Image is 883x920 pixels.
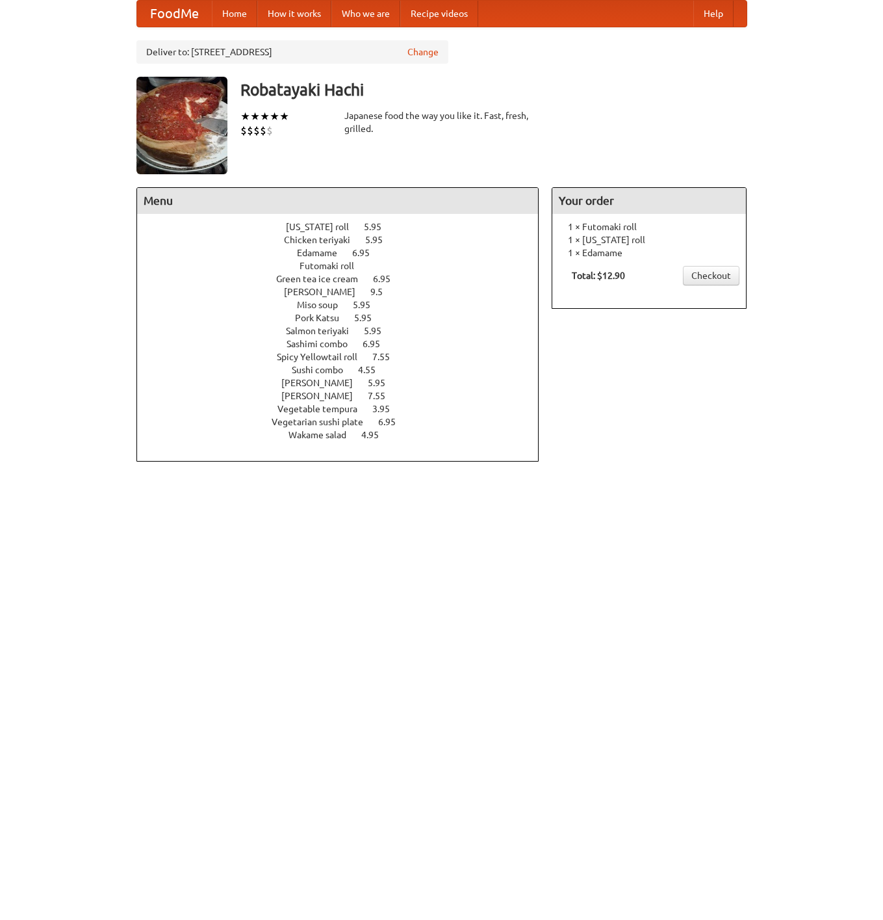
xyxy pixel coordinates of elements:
[270,109,279,124] li: ★
[286,222,405,232] a: [US_STATE] roll 5.95
[353,300,383,310] span: 5.95
[559,233,739,246] li: 1 × [US_STATE] roll
[559,220,739,233] li: 1 × Futomaki roll
[277,404,370,414] span: Vegetable tempura
[286,222,362,232] span: [US_STATE] roll
[279,109,289,124] li: ★
[281,391,366,401] span: [PERSON_NAME]
[266,124,273,138] li: $
[137,1,212,27] a: FoodMe
[287,339,404,349] a: Sashimi combo 6.95
[295,313,396,323] a: Pork Katsu 5.95
[370,287,396,297] span: 9.5
[297,248,350,258] span: Edamame
[136,40,448,64] div: Deliver to: [STREET_ADDRESS]
[372,404,403,414] span: 3.95
[240,109,250,124] li: ★
[250,109,260,124] li: ★
[136,77,227,174] img: angular.jpg
[284,235,363,245] span: Chicken teriyaki
[378,417,409,427] span: 6.95
[559,246,739,259] li: 1 × Edamame
[281,378,366,388] span: [PERSON_NAME]
[331,1,400,27] a: Who we are
[212,1,257,27] a: Home
[400,1,478,27] a: Recipe videos
[240,124,247,138] li: $
[300,261,367,271] span: Futomaki roll
[276,274,415,284] a: Green tea ice cream 6.95
[284,235,407,245] a: Chicken teriyaki 5.95
[344,109,539,135] div: Japanese food the way you like it. Fast, fresh, grilled.
[137,188,539,214] h4: Menu
[260,124,266,138] li: $
[276,274,371,284] span: Green tea ice cream
[272,417,376,427] span: Vegetarian sushi plate
[572,270,625,281] b: Total: $12.90
[552,188,746,214] h4: Your order
[286,326,362,336] span: Salmon teriyaki
[257,1,331,27] a: How it works
[352,248,383,258] span: 6.95
[292,365,400,375] a: Sushi combo 4.55
[287,339,361,349] span: Sashimi combo
[281,378,409,388] a: [PERSON_NAME] 5.95
[363,339,393,349] span: 6.95
[247,124,253,138] li: $
[361,430,392,440] span: 4.95
[297,300,351,310] span: Miso soup
[284,287,368,297] span: [PERSON_NAME]
[277,352,414,362] a: Spicy Yellowtail roll 7.55
[364,222,394,232] span: 5.95
[368,391,398,401] span: 7.55
[297,300,394,310] a: Miso soup 5.95
[368,378,398,388] span: 5.95
[295,313,352,323] span: Pork Katsu
[272,417,420,427] a: Vegetarian sushi plate 6.95
[286,326,405,336] a: Salmon teriyaki 5.95
[358,365,389,375] span: 4.55
[693,1,734,27] a: Help
[292,365,356,375] span: Sushi combo
[288,430,403,440] a: Wakame salad 4.95
[372,352,403,362] span: 7.55
[354,313,385,323] span: 5.95
[253,124,260,138] li: $
[288,430,359,440] span: Wakame salad
[683,266,739,285] a: Checkout
[240,77,747,103] h3: Robatayaki Hachi
[364,326,394,336] span: 5.95
[297,248,394,258] a: Edamame 6.95
[284,287,407,297] a: [PERSON_NAME] 9.5
[277,404,414,414] a: Vegetable tempura 3.95
[300,261,391,271] a: Futomaki roll
[281,391,409,401] a: [PERSON_NAME] 7.55
[407,46,439,59] a: Change
[373,274,403,284] span: 6.95
[277,352,370,362] span: Spicy Yellowtail roll
[365,235,396,245] span: 5.95
[260,109,270,124] li: ★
